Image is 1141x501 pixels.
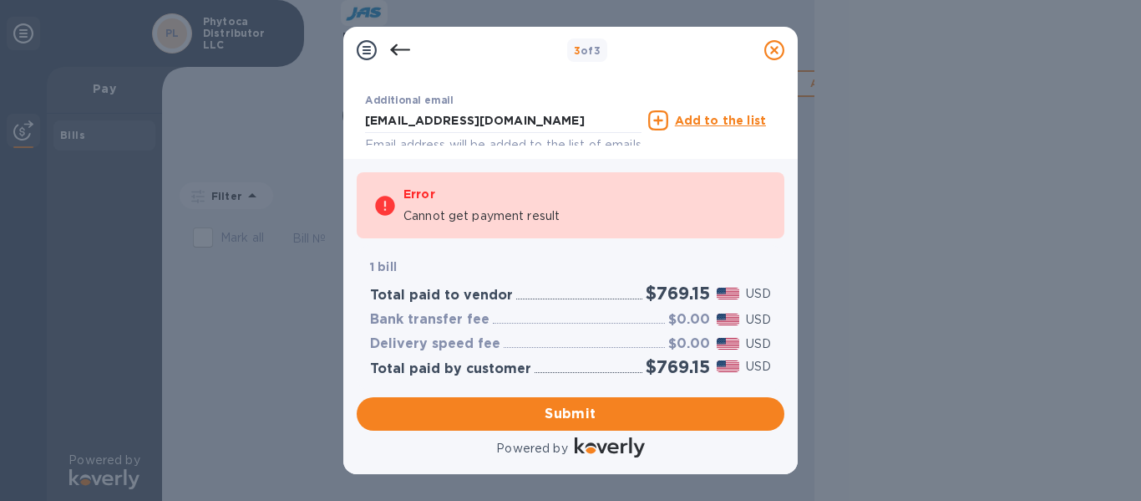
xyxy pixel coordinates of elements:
[370,361,531,377] h3: Total paid by customer
[357,397,784,431] button: Submit
[370,336,500,352] h3: Delivery speed fee
[675,114,766,127] u: Add to the list
[646,283,710,304] h2: $769.15
[370,312,489,328] h3: Bank transfer fee
[746,335,771,353] p: USD
[574,44,601,57] b: of 3
[717,314,739,325] img: USD
[668,312,710,328] h3: $0.00
[717,288,739,299] img: USD
[646,356,710,377] h2: $769.15
[668,336,710,352] h3: $0.00
[575,437,645,458] img: Logo
[370,260,397,274] b: 1 bill
[365,108,641,133] input: Enter additional email
[365,96,454,106] label: Additional email
[370,404,771,424] span: Submit
[746,285,771,303] p: USD
[746,311,771,329] p: USD
[365,135,641,155] p: Email address will be added to the list of emails
[370,288,513,304] h3: Total paid to vendor
[717,338,739,350] img: USD
[717,360,739,372] img: USD
[403,207,560,225] p: Cannot get payment result
[746,358,771,376] p: USD
[574,44,581,57] span: 3
[496,440,567,458] p: Powered by
[403,187,435,201] b: Error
